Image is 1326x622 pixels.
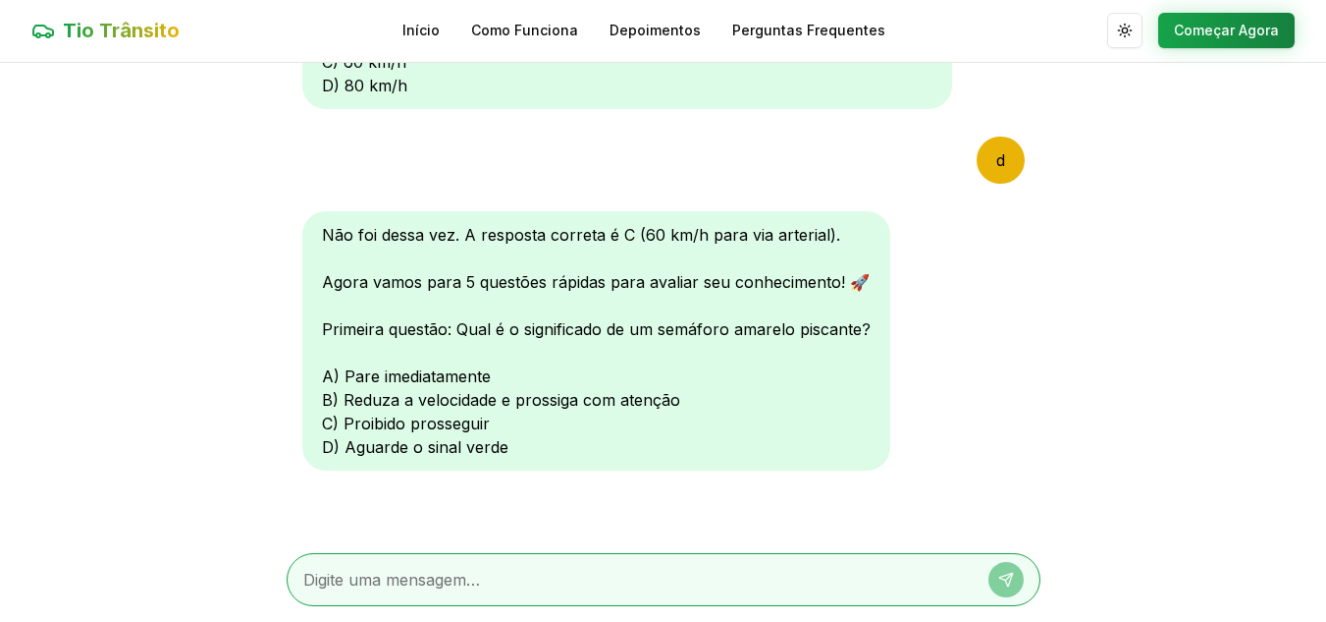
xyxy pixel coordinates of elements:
a: Perguntas Frequentes [732,21,885,40]
a: Tio Trânsito [31,17,180,44]
a: Depoimentos [610,21,701,40]
div: Não foi dessa vez. A resposta correta é C (60 km/h para via arterial). Agora vamos para 5 questõe... [302,211,890,471]
span: Tio Trânsito [63,17,180,44]
a: Início [402,21,440,40]
button: Começar Agora [1158,13,1295,48]
a: Como Funciona [471,21,578,40]
div: d [977,137,1025,184]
